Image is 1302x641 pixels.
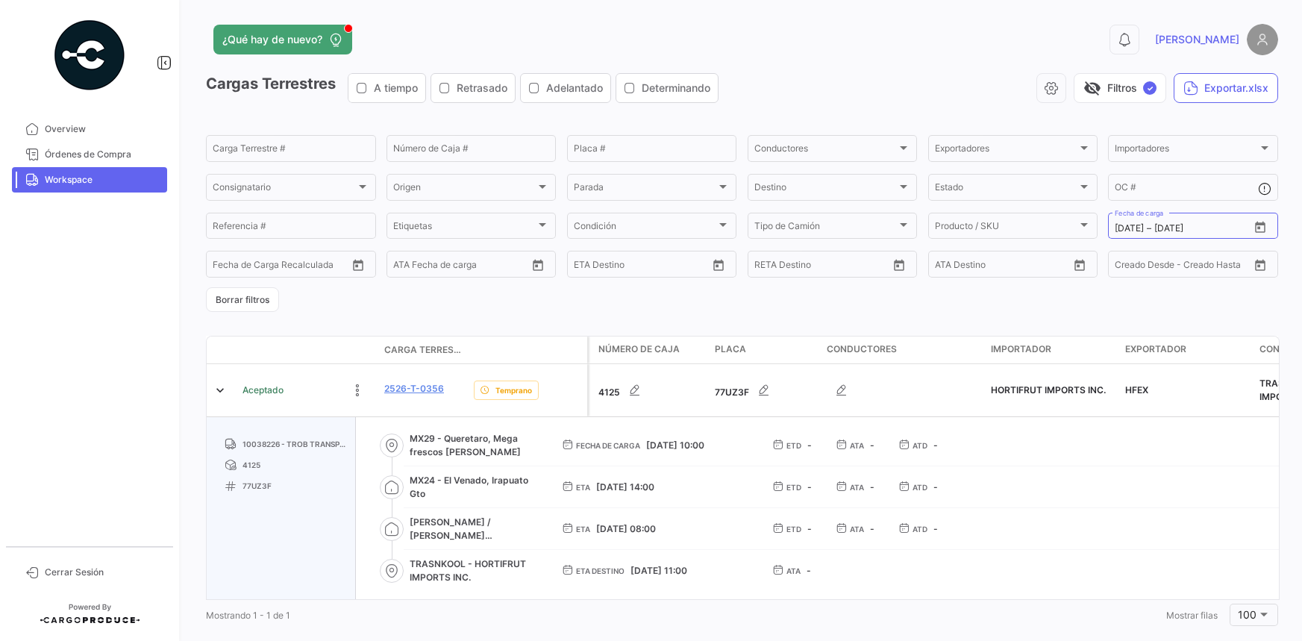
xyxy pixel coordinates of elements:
[213,184,356,195] span: Consignatario
[642,81,710,96] span: Determinando
[242,384,284,397] span: Aceptado
[12,167,167,193] a: Workspace
[576,481,590,493] span: ETA
[250,261,314,272] input: Hasta
[242,480,272,492] span: 77UZ3F
[45,566,161,579] span: Cerrar Sesión
[52,18,127,93] img: powered-by.png
[596,523,656,534] span: [DATE] 08:00
[754,223,898,234] span: Tipo de Camión
[821,337,985,363] datatable-header-cell: Conductores
[206,73,723,103] h3: Cargas Terrestres
[786,440,801,451] span: ETD
[12,142,167,167] a: Órdenes de Compra
[574,261,601,272] input: Desde
[1249,216,1271,238] button: Open calendar
[1147,223,1151,234] span: –
[715,343,746,356] span: Placa
[576,440,640,451] span: Fecha de carga
[1083,79,1101,97] span: visibility_off
[576,565,625,577] span: ETA Destino
[410,474,538,501] span: MX24 - El Venado, Irapuato Gto
[611,261,675,272] input: Hasta
[786,481,801,493] span: ETD
[1125,384,1148,395] span: HFEX
[935,261,980,272] input: ATA Desde
[991,343,1051,356] span: Importador
[213,25,352,54] button: ¿Qué hay de nuevo?
[1154,223,1218,234] input: Hasta
[754,184,898,195] span: Destino
[888,254,910,276] button: Open calendar
[870,481,874,493] span: -
[1115,146,1258,156] span: Importadores
[1174,73,1278,103] button: Exportar.xlsx
[933,440,938,451] span: -
[786,523,801,535] span: ETD
[985,337,1119,363] datatable-header-cell: Importador
[1251,590,1287,626] iframe: Intercom live chat
[468,344,587,356] datatable-header-cell: Delay Status
[1074,73,1166,103] button: visibility_offFiltros✓
[384,382,444,395] a: 2526-T-0356
[374,81,418,96] span: A tiempo
[213,261,240,272] input: Desde
[596,481,654,493] span: [DATE] 14:00
[347,254,369,276] button: Open calendar
[991,261,1055,272] input: ATA Hasta
[1119,337,1254,363] datatable-header-cell: Exportador
[1143,81,1157,95] span: ✓
[913,481,927,493] span: ATD
[754,146,898,156] span: Conductores
[495,384,532,396] span: Temprano
[457,81,507,96] span: Retrasado
[807,481,812,493] span: -
[598,375,703,405] div: 4125
[213,383,228,398] a: Expand/Collapse Row
[630,565,687,576] span: [DATE] 11:00
[1249,254,1271,276] button: Open calendar
[870,440,874,451] span: -
[1115,261,1174,272] input: Creado Desde
[913,440,927,451] span: ATD
[378,337,468,363] datatable-header-cell: Carga Terrestre #
[242,459,260,471] span: 4125
[807,523,812,534] span: -
[576,523,590,535] span: ETA
[1238,608,1256,621] span: 100
[933,481,938,493] span: -
[393,223,536,234] span: Etiquetas
[807,565,811,576] span: -
[393,261,439,272] input: ATA Desde
[933,523,938,534] span: -
[1068,254,1091,276] button: Open calendar
[1125,343,1186,356] span: Exportador
[709,337,821,363] datatable-header-cell: Placa
[646,440,704,451] span: [DATE] 10:00
[206,287,279,312] button: Borrar filtros
[546,81,603,96] span: Adelantado
[991,384,1106,395] span: HORTIFRUT IMPORTS INC.
[384,343,462,357] span: Carga Terrestre #
[827,343,897,356] span: Conductores
[449,261,513,272] input: ATA Hasta
[870,523,874,534] span: -
[754,261,781,272] input: Desde
[1185,261,1249,272] input: Creado Hasta
[521,74,610,102] button: Adelantado
[410,432,538,459] span: MX29 - Queretaro, Mega frescos [PERSON_NAME]
[715,375,815,405] div: 77UZ3F
[574,184,717,195] span: Parada
[45,122,161,136] span: Overview
[598,343,680,356] span: Número de Caja
[393,184,536,195] span: Origen
[935,184,1078,195] span: Estado
[807,440,812,451] span: -
[410,516,538,542] span: [PERSON_NAME] / [PERSON_NAME] [PERSON_NAME]
[222,32,322,47] span: ¿Qué hay de nuevo?
[1247,24,1278,55] img: placeholder-user.png
[850,440,864,451] span: ATA
[527,254,549,276] button: Open calendar
[348,74,425,102] button: A tiempo
[707,254,730,276] button: Open calendar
